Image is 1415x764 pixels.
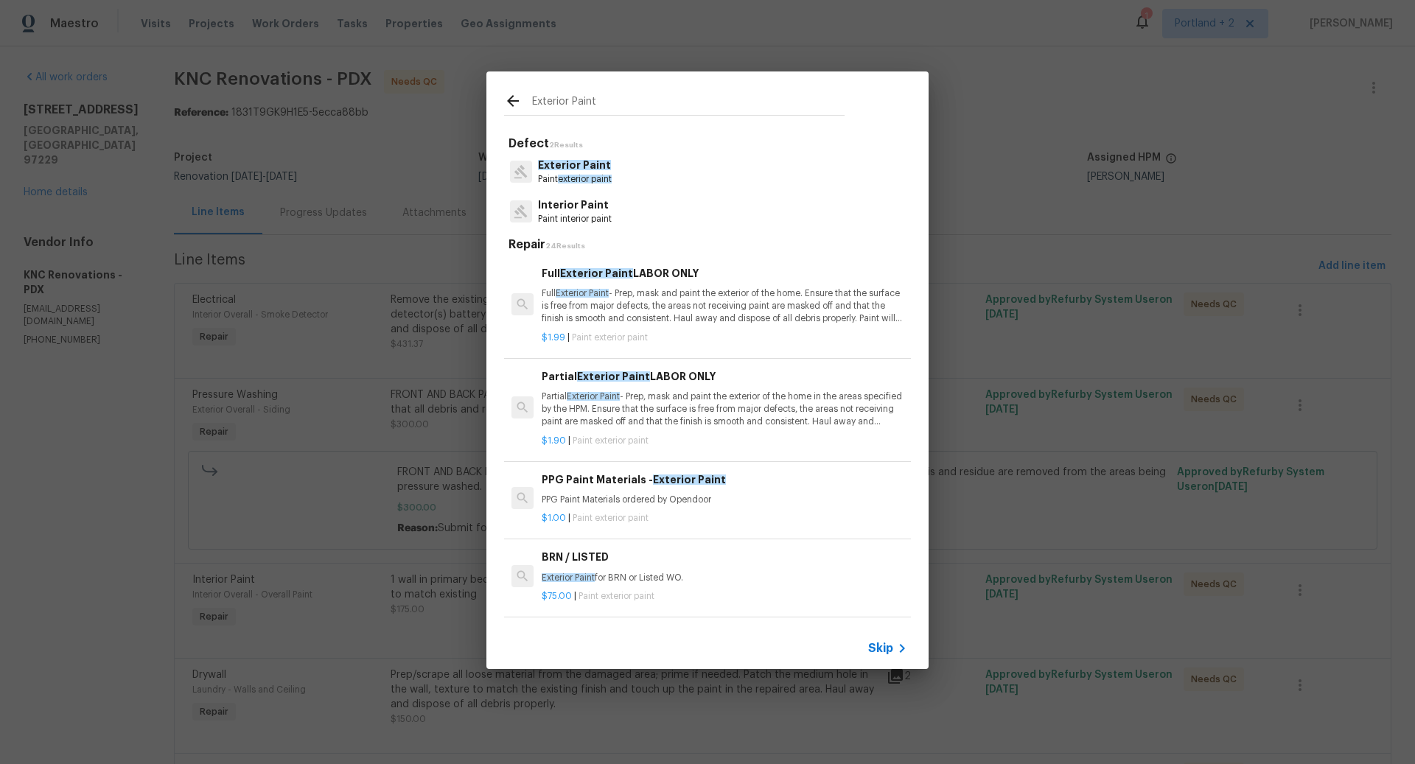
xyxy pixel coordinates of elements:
[509,136,911,152] h5: Defect
[542,573,595,582] span: Exterior Paint
[542,592,572,600] span: $75.00
[549,141,583,149] span: 2 Results
[556,289,609,298] span: Exterior Paint
[542,436,566,445] span: $1.90
[538,197,612,213] p: Interior Paint
[577,371,650,382] span: Exterior Paint
[542,512,907,525] p: |
[542,332,907,344] p: |
[509,237,911,253] h5: Repair
[542,287,907,325] p: Full - Prep, mask and paint the exterior of the home. Ensure that the surface is free from major ...
[538,160,611,170] span: Exterior Paint
[542,368,907,385] h6: Partial LABOR ONLY
[579,592,654,600] span: Paint exterior paint
[538,213,612,225] p: Paint interior paint
[545,242,585,250] span: 24 Results
[868,641,893,656] span: Skip
[532,92,845,114] input: Search issues or repairs
[542,265,907,281] h6: Full LABOR ONLY
[542,435,907,447] p: |
[542,572,907,584] p: for BRN or Listed WO.
[573,514,649,522] span: Paint exterior paint
[542,390,907,428] p: Partial - Prep, mask and paint the exterior of the home in the areas specified by the HPM. Ensure...
[542,549,907,565] h6: BRN / LISTED
[538,173,612,186] p: Paint
[558,175,612,183] span: exterior paint
[542,514,566,522] span: $1.00
[567,392,620,401] span: Exterior Paint
[542,472,907,488] h6: PPG Paint Materials -
[542,494,907,506] p: PPG Paint Materials ordered by Opendoor
[573,436,649,445] span: Paint exterior paint
[572,333,648,342] span: Paint exterior paint
[653,474,726,485] span: Exterior Paint
[542,333,565,342] span: $1.99
[542,590,907,603] p: |
[560,268,633,278] span: Exterior Paint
